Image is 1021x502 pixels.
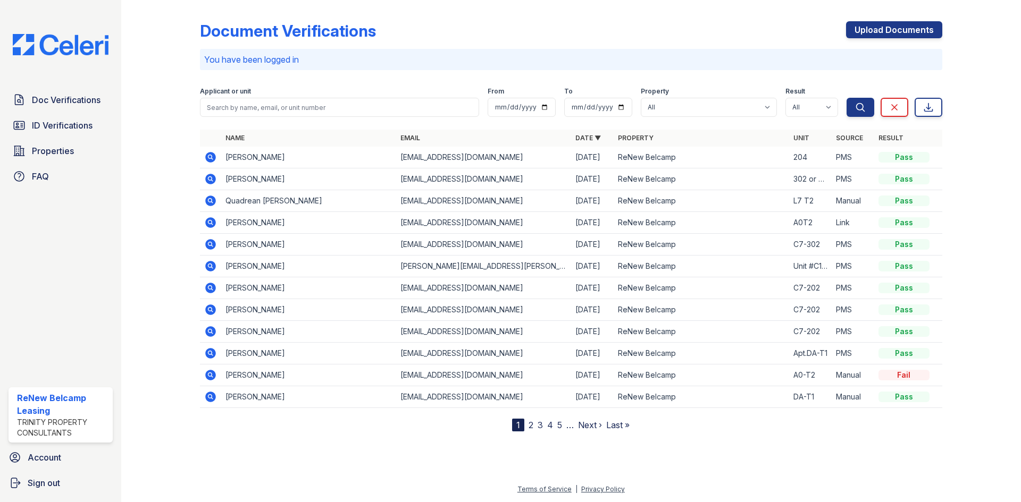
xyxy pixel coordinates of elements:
[832,299,874,321] td: PMS
[789,321,832,343] td: C7-202
[566,419,574,431] span: …
[789,277,832,299] td: C7-202
[832,190,874,212] td: Manual
[878,348,930,359] div: Pass
[789,168,832,190] td: 302 or 303 dont remember
[836,134,863,142] a: Source
[614,299,789,321] td: ReNew Belcamp
[557,420,562,430] a: 5
[221,343,396,364] td: [PERSON_NAME]
[396,234,571,256] td: [EMAIL_ADDRESS][DOMAIN_NAME]
[606,420,630,430] a: Last »
[614,364,789,386] td: ReNew Belcamp
[396,386,571,408] td: [EMAIL_ADDRESS][DOMAIN_NAME]
[221,299,396,321] td: [PERSON_NAME]
[832,343,874,364] td: PMS
[400,134,420,142] a: Email
[32,170,49,183] span: FAQ
[789,212,832,234] td: A0T2
[878,134,903,142] a: Result
[396,256,571,277] td: [PERSON_NAME][EMAIL_ADDRESS][PERSON_NAME][DOMAIN_NAME]
[789,190,832,212] td: L7 T2
[571,321,614,343] td: [DATE]
[17,417,108,438] div: Trinity Property Consultants
[614,234,789,256] td: ReNew Belcamp
[571,386,614,408] td: [DATE]
[614,343,789,364] td: ReNew Belcamp
[571,299,614,321] td: [DATE]
[538,420,543,430] a: 3
[614,256,789,277] td: ReNew Belcamp
[221,168,396,190] td: [PERSON_NAME]
[878,370,930,380] div: Fail
[878,326,930,337] div: Pass
[225,134,245,142] a: Name
[32,93,101,106] span: Doc Verifications
[9,140,113,161] a: Properties
[578,420,602,430] a: Next ›
[618,134,654,142] a: Property
[571,212,614,234] td: [DATE]
[221,256,396,277] td: [PERSON_NAME]
[614,147,789,168] td: ReNew Belcamp
[878,239,930,250] div: Pass
[517,485,572,493] a: Terms of Service
[976,460,1010,491] iframe: chat widget
[789,299,832,321] td: C7-202
[878,283,930,293] div: Pass
[547,420,553,430] a: 4
[789,147,832,168] td: 204
[789,386,832,408] td: DA-T1
[571,190,614,212] td: [DATE]
[571,168,614,190] td: [DATE]
[571,147,614,168] td: [DATE]
[9,115,113,136] a: ID Verifications
[878,261,930,271] div: Pass
[221,277,396,299] td: [PERSON_NAME]
[32,119,93,132] span: ID Verifications
[4,447,117,468] a: Account
[512,419,524,431] div: 1
[529,420,533,430] a: 2
[614,168,789,190] td: ReNew Belcamp
[571,277,614,299] td: [DATE]
[614,190,789,212] td: ReNew Belcamp
[832,234,874,256] td: PMS
[221,147,396,168] td: [PERSON_NAME]
[832,147,874,168] td: PMS
[832,364,874,386] td: Manual
[832,256,874,277] td: PMS
[789,234,832,256] td: C7-302
[32,144,74,157] span: Properties
[200,87,251,96] label: Applicant or unit
[878,392,930,402] div: Pass
[396,277,571,299] td: [EMAIL_ADDRESS][DOMAIN_NAME]
[789,256,832,277] td: Unit #C1-304
[878,174,930,184] div: Pass
[221,321,396,343] td: [PERSON_NAME]
[575,485,578,493] div: |
[878,217,930,228] div: Pass
[832,212,874,234] td: Link
[832,277,874,299] td: PMS
[4,34,117,55] img: CE_Logo_Blue-a8612792a0a2168367f1c8372b55b34899dd931a85d93a1a3d3e32e68fde9ad4.png
[564,87,573,96] label: To
[571,343,614,364] td: [DATE]
[614,386,789,408] td: ReNew Belcamp
[9,166,113,187] a: FAQ
[789,364,832,386] td: A0-T2
[200,98,479,117] input: Search by name, email, or unit number
[614,277,789,299] td: ReNew Belcamp
[571,234,614,256] td: [DATE]
[793,134,809,142] a: Unit
[832,321,874,343] td: PMS
[575,134,601,142] a: Date ▼
[571,364,614,386] td: [DATE]
[396,147,571,168] td: [EMAIL_ADDRESS][DOMAIN_NAME]
[832,386,874,408] td: Manual
[4,472,117,494] a: Sign out
[488,87,504,96] label: From
[17,392,108,417] div: ReNew Belcamp Leasing
[396,299,571,321] td: [EMAIL_ADDRESS][DOMAIN_NAME]
[221,364,396,386] td: [PERSON_NAME]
